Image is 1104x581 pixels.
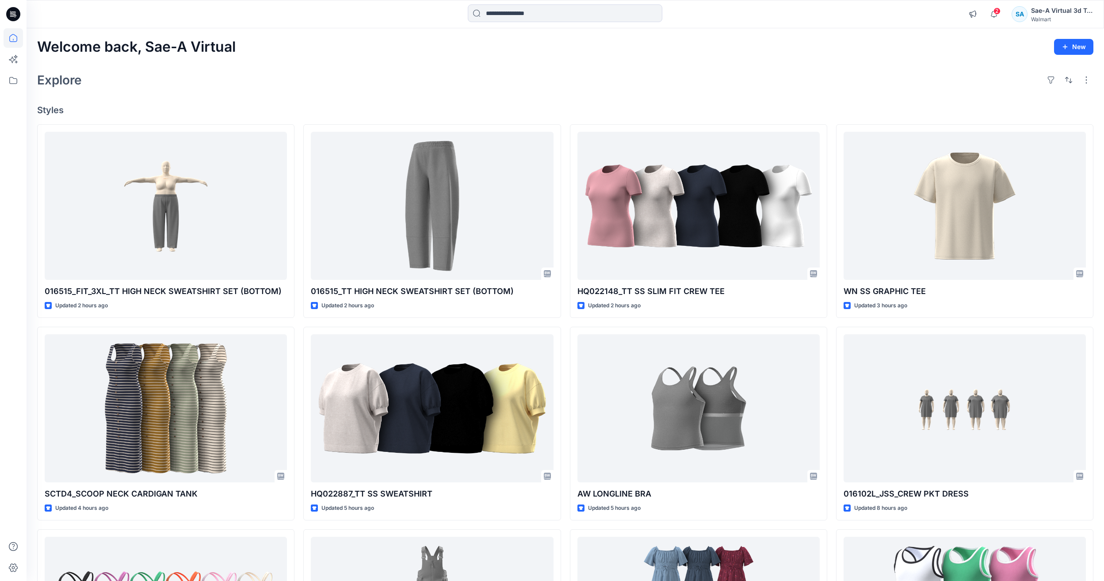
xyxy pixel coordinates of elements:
[45,132,287,280] a: 016515_FIT_3XL_TT HIGH NECK SWEATSHIRT SET (BOTTOM)
[311,132,553,280] a: 016515_TT HIGH NECK SWEATSHIRT SET (BOTTOM)
[844,132,1086,280] a: WN SS GRAPHIC TEE
[844,334,1086,482] a: 016102L_JSS_CREW PKT DRESS
[321,301,374,310] p: Updated 2 hours ago
[1031,5,1093,16] div: Sae-A Virtual 3d Team
[844,285,1086,298] p: WN SS GRAPHIC TEE
[37,39,236,55] h2: Welcome back, Sae-A Virtual
[1012,6,1028,22] div: SA
[37,73,82,87] h2: Explore
[588,504,641,513] p: Updated 5 hours ago
[55,301,108,310] p: Updated 2 hours ago
[1031,16,1093,23] div: Walmart
[577,488,820,500] p: AW LONGLINE BRA
[854,301,907,310] p: Updated 3 hours ago
[37,105,1093,115] h4: Styles
[1054,39,1093,55] button: New
[854,504,907,513] p: Updated 8 hours ago
[45,488,287,500] p: SCTD4_SCOOP NECK CARDIGAN TANK
[577,285,820,298] p: HQ022148_TT SS SLIM FIT CREW TEE
[844,488,1086,500] p: 016102L_JSS_CREW PKT DRESS
[311,488,553,500] p: HQ022887_TT SS SWEATSHIRT
[993,8,1001,15] span: 2
[311,334,553,482] a: HQ022887_TT SS SWEATSHIRT
[588,301,641,310] p: Updated 2 hours ago
[577,132,820,280] a: HQ022148_TT SS SLIM FIT CREW TEE
[45,285,287,298] p: 016515_FIT_3XL_TT HIGH NECK SWEATSHIRT SET (BOTTOM)
[577,334,820,482] a: AW LONGLINE BRA
[55,504,108,513] p: Updated 4 hours ago
[45,334,287,482] a: SCTD4_SCOOP NECK CARDIGAN TANK
[311,285,553,298] p: 016515_TT HIGH NECK SWEATSHIRT SET (BOTTOM)
[321,504,374,513] p: Updated 5 hours ago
